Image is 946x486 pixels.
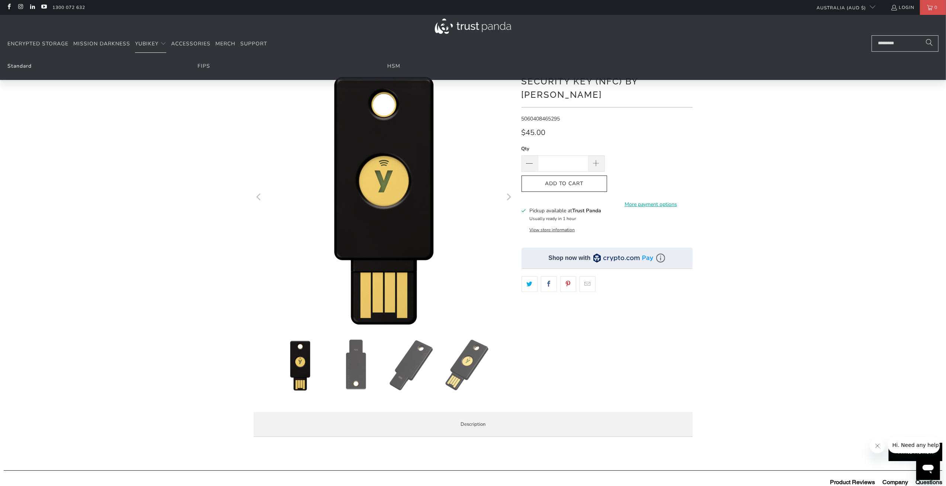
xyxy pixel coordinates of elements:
[274,339,326,391] img: Security Key (NFC) by Yubico - Trust Panda
[522,276,538,292] a: Share this on Twitter
[541,276,557,292] a: Share this on Facebook
[888,437,940,453] iframe: Message from company
[7,35,267,53] nav: Translation missing: en.navigation.header.main_nav
[215,40,235,47] span: Merch
[872,35,939,52] input: Search...
[41,4,47,10] a: Trust Panda Australia on YouTube
[254,412,693,437] label: Description
[529,207,601,215] h3: Pickup available at
[916,456,940,480] iframe: Button to launch messaging window
[387,62,400,70] a: HSM
[920,35,939,52] button: Search
[609,200,693,209] a: More payment options
[17,4,23,10] a: Trust Panda Australia on Instagram
[522,73,693,102] h1: Security Key (NFC) by [PERSON_NAME]
[580,276,596,292] a: Email this to a friend
[386,339,438,391] img: Security Key (NFC) by Yubico - Trust Panda
[73,40,130,47] span: Mission Darkness
[435,19,511,34] img: Trust Panda Australia
[330,339,382,391] img: Security Key (NFC) by Yubico - Trust Panda
[503,68,514,328] button: Next
[198,62,210,70] a: FIPS
[240,40,267,47] span: Support
[522,128,546,138] span: $45.00
[135,40,158,47] span: YubiKey
[171,35,211,53] a: Accessories
[6,4,12,10] a: Trust Panda Australia on Facebook
[7,62,32,70] a: Standard
[215,35,235,53] a: Merch
[29,4,35,10] a: Trust Panda Australia on LinkedIn
[171,40,211,47] span: Accessories
[522,145,605,153] label: Qty
[52,3,85,12] a: 1300 072 632
[891,3,914,12] a: Login
[529,181,599,187] span: Add to Cart
[253,68,265,328] button: Previous
[240,35,267,53] a: Support
[254,68,514,328] a: Security Key (NFC) by Yubico - Trust Panda
[522,115,560,122] span: 5060408465295
[73,35,130,53] a: Mission Darkness
[529,227,575,233] button: View store information
[135,35,166,53] summary: YubiKey
[529,216,576,222] small: Usually ready in 1 hour
[442,339,494,391] img: Security Key (NFC) by Yubico - Trust Panda
[572,207,601,214] b: Trust Panda
[522,176,607,192] button: Add to Cart
[7,35,68,53] a: Encrypted Storage
[549,254,591,262] div: Shop now with
[560,276,576,292] a: Share this on Pinterest
[870,438,885,453] iframe: Close message
[4,5,54,11] span: Hi. Need any help?
[7,40,68,47] span: Encrypted Storage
